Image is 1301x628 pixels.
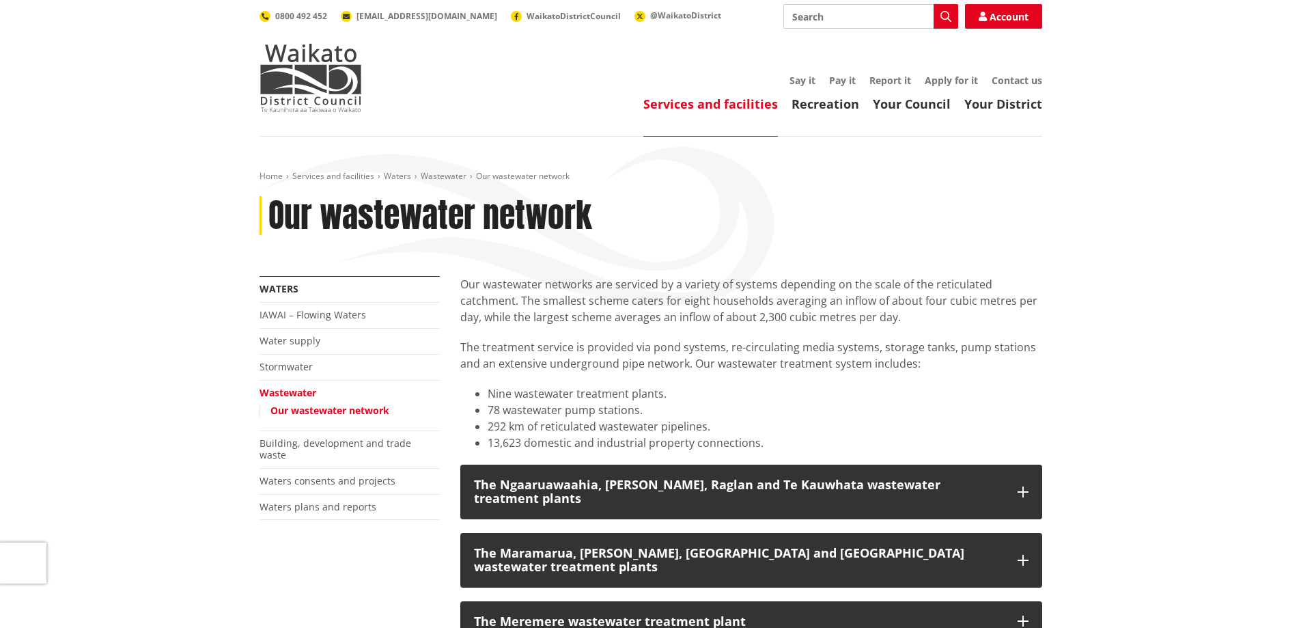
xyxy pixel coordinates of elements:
[792,96,859,112] a: Recreation
[650,10,721,21] span: @WaikatoDistrict
[476,170,570,182] span: Our wastewater network
[260,474,395,487] a: Waters consents and projects
[260,386,316,399] a: Wastewater
[421,170,466,182] a: Wastewater
[260,44,362,112] img: Waikato District Council - Te Kaunihera aa Takiwaa o Waikato
[260,308,366,321] a: IAWAI – Flowing Waters
[488,435,1042,451] li: 13,623 domestic and industrial property connections.
[460,276,1042,325] p: Our wastewater networks are serviced by a variety of systems depending on the scale of the reticu...
[384,170,411,182] a: Waters
[270,404,389,417] a: Our wastewater network
[992,74,1042,87] a: Contact us
[527,10,621,22] span: WaikatoDistrictCouncil
[488,418,1042,435] li: 292 km of reticulated wastewater pipelines.
[260,437,411,461] a: Building, development and trade waste
[260,334,320,347] a: Water supply
[268,196,592,236] h1: Our wastewater network
[789,74,815,87] a: Say it
[460,533,1042,588] button: The Maramarua, [PERSON_NAME], [GEOGRAPHIC_DATA] and [GEOGRAPHIC_DATA] wastewater treatment plants
[488,385,1042,402] li: Nine wastewater treatment plants.
[356,10,497,22] span: [EMAIL_ADDRESS][DOMAIN_NAME]
[634,10,721,21] a: @WaikatoDistrict
[488,402,1042,418] li: 78 wastewater pump stations.
[260,500,376,513] a: Waters plans and reports
[643,96,778,112] a: Services and facilities
[260,360,313,373] a: Stormwater
[869,74,911,87] a: Report it
[925,74,978,87] a: Apply for it
[260,10,327,22] a: 0800 492 452
[460,465,1042,519] button: The Ngaaruawaahia, [PERSON_NAME], Raglan and Te Kauwhata wastewater treatment plants
[341,10,497,22] a: [EMAIL_ADDRESS][DOMAIN_NAME]
[829,74,856,87] a: Pay it
[260,282,298,295] a: Waters
[474,547,1004,574] div: The Maramarua, [PERSON_NAME], [GEOGRAPHIC_DATA] and [GEOGRAPHIC_DATA] wastewater treatment plants
[474,478,1004,506] div: The Ngaaruawaahia, [PERSON_NAME], Raglan and Te Kauwhata wastewater treatment plants
[460,339,1042,372] p: The treatment service is provided via pond systems, re-circulating media systems, storage tanks, ...
[292,170,374,182] a: Services and facilities
[873,96,951,112] a: Your Council
[260,170,283,182] a: Home
[783,4,958,29] input: Search input
[965,4,1042,29] a: Account
[260,171,1042,182] nav: breadcrumb
[275,10,327,22] span: 0800 492 452
[511,10,621,22] a: WaikatoDistrictCouncil
[964,96,1042,112] a: Your District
